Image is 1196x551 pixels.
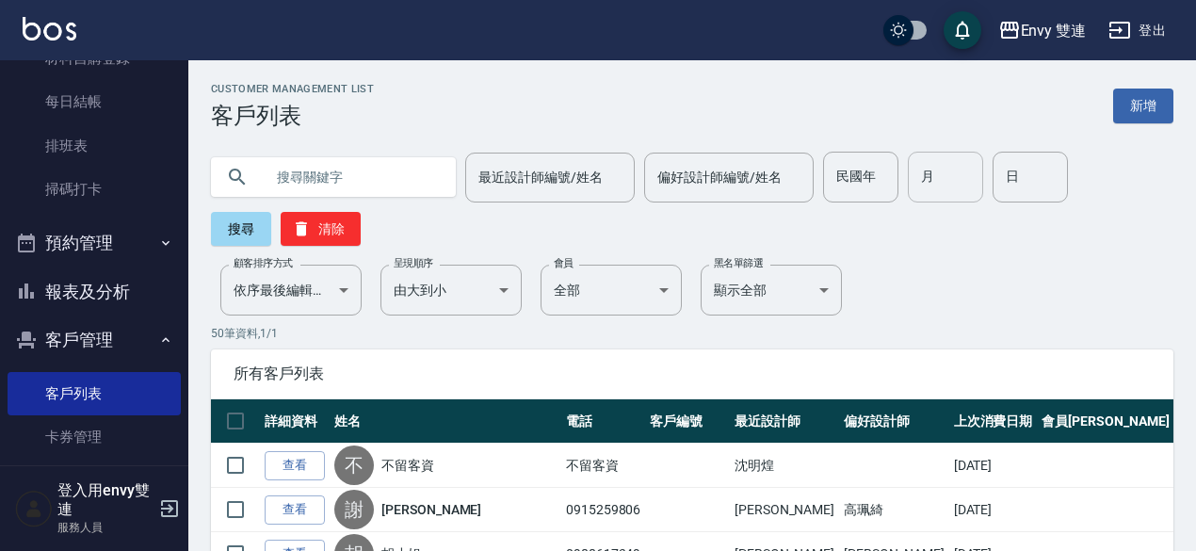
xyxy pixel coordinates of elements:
button: 清除 [281,212,361,246]
th: 上次消費日期 [949,399,1038,444]
th: 最近設計師 [730,399,839,444]
td: [DATE] [949,488,1038,532]
button: 預約管理 [8,219,181,267]
div: 依序最後編輯時間 [220,265,362,316]
a: 入金管理 [8,459,181,502]
label: 顧客排序方式 [234,256,293,270]
div: Envy 雙連 [1021,19,1087,42]
h3: 客戶列表 [211,103,374,129]
a: 掃碼打卡 [8,168,181,211]
p: 服務人員 [57,519,154,536]
a: 查看 [265,451,325,480]
div: 不 [334,446,374,485]
img: Person [15,490,53,527]
label: 呈現順序 [394,256,433,270]
td: [DATE] [949,444,1038,488]
a: 新增 [1113,89,1173,123]
h5: 登入用envy雙連 [57,481,154,519]
button: 搜尋 [211,212,271,246]
th: 偏好設計師 [839,399,948,444]
a: [PERSON_NAME] [381,500,481,519]
th: 姓名 [330,399,561,444]
a: 不留客資 [381,456,434,475]
div: 謝 [334,490,374,529]
label: 黑名單篩選 [714,256,763,270]
th: 詳細資料 [260,399,330,444]
div: 由大到小 [380,265,522,316]
div: 全部 [541,265,682,316]
a: 卡券管理 [8,415,181,459]
div: 顯示全部 [701,265,842,316]
td: 不留客資 [561,444,646,488]
a: 查看 [265,495,325,525]
button: 報表及分析 [8,267,181,316]
a: 排班表 [8,124,181,168]
button: 客戶管理 [8,316,181,365]
p: 50 筆資料, 1 / 1 [211,325,1173,342]
td: 0915259806 [561,488,646,532]
button: 登出 [1101,13,1173,48]
a: 每日結帳 [8,80,181,123]
td: 沈明煌 [730,444,839,488]
td: [PERSON_NAME] [730,488,839,532]
th: 客戶編號 [645,399,730,444]
span: 所有客戶列表 [234,365,1151,383]
input: 搜尋關鍵字 [264,152,441,203]
button: Envy 雙連 [991,11,1094,50]
h2: Customer Management List [211,83,374,95]
a: 客戶列表 [8,372,181,415]
th: 電話 [561,399,646,444]
img: Logo [23,17,76,41]
button: save [944,11,981,49]
th: 會員[PERSON_NAME] [1037,399,1173,444]
label: 會員 [554,256,574,270]
td: 高珮綺 [839,488,948,532]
